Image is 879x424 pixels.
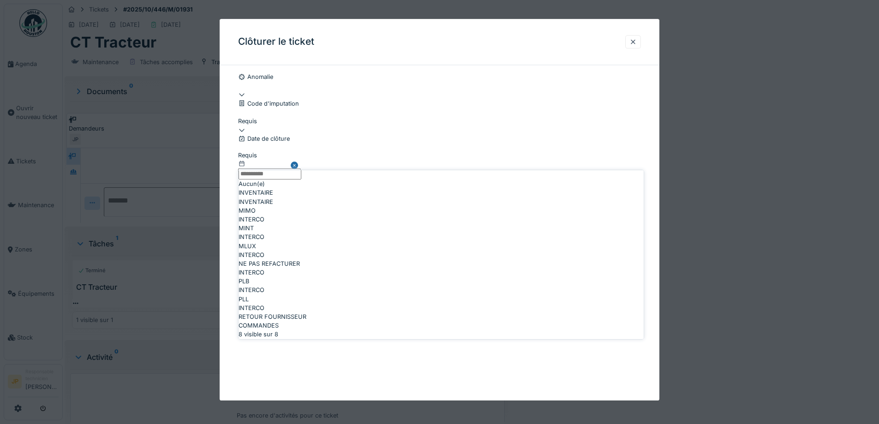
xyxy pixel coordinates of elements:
[239,242,256,251] span: MLUX
[239,259,300,268] span: NE PAS REFACTURER
[238,36,314,48] h3: Clôturer le ticket
[239,304,644,312] div: INTERCO
[291,151,301,180] button: Close
[239,215,644,224] div: INTERCO
[239,277,249,286] span: PLB
[239,321,644,330] div: COMMANDES
[238,99,641,108] div: Code d'imputation
[239,295,249,304] span: PLL
[238,151,301,160] div: Requis
[239,312,306,321] span: RETOUR FOURNISSEUR
[239,188,273,197] span: INVENTAIRE
[238,72,641,81] div: Anomalie
[239,206,256,215] span: MIMO
[238,135,641,143] div: Date de clôture
[239,224,254,233] span: MINT
[239,330,644,339] div: 8 visible sur 8
[239,268,644,277] div: INTERCO
[239,251,644,259] div: INTERCO
[239,179,644,188] div: Aucun(e)
[239,197,644,206] div: INVENTAIRE
[239,286,644,294] div: INTERCO
[239,233,644,241] div: INTERCO
[238,117,641,125] div: Requis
